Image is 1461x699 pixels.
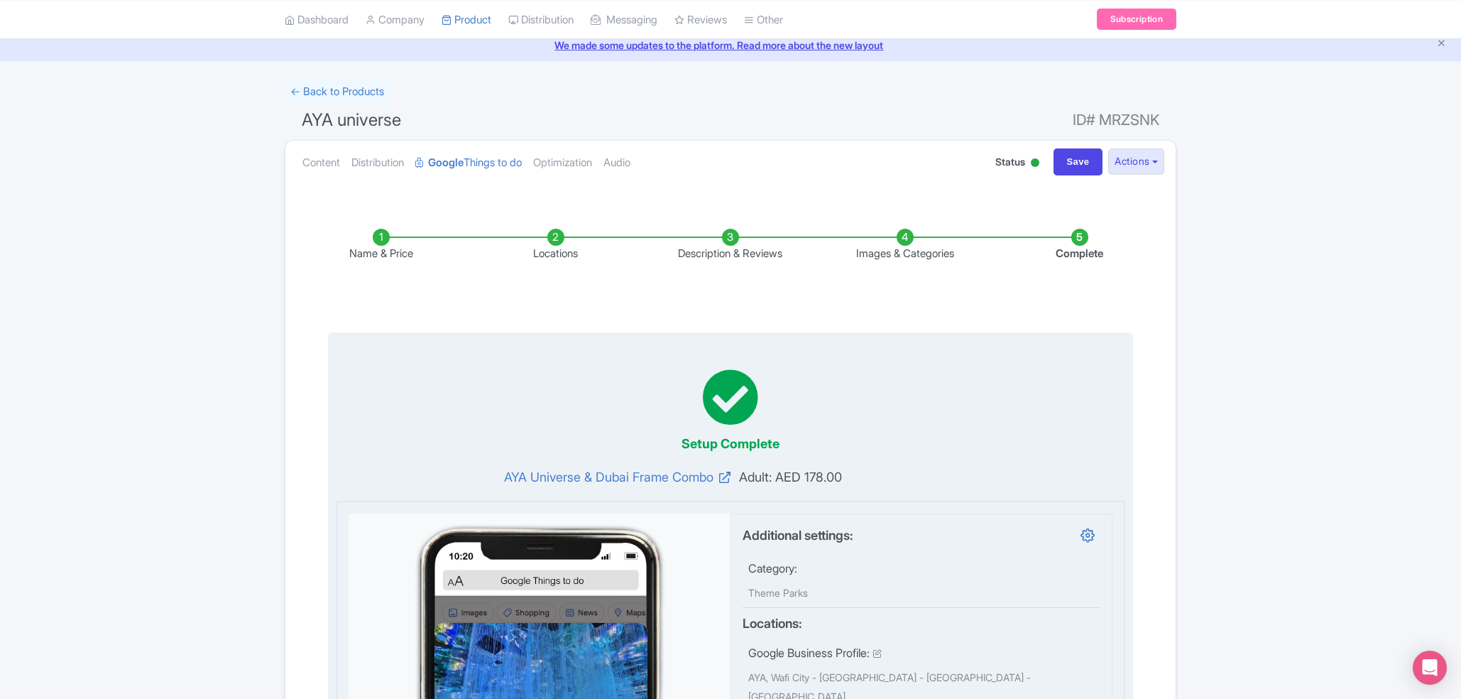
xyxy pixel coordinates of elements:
[748,587,808,599] span: Theme Parks
[992,229,1167,262] li: Complete
[350,467,730,487] a: AYA Universe & Dubai Frame Combo
[603,141,630,185] a: Audio
[302,141,340,185] a: Content
[682,436,779,451] span: Setup Complete
[1436,36,1447,53] button: Close announcement
[428,155,464,171] strong: Google
[1028,153,1042,175] div: Active
[643,229,818,262] li: Description & Reviews
[730,467,1111,487] span: Adult: AED 178.00
[9,38,1452,53] a: We made some updates to the platform. Read more about the new layout
[1413,651,1447,685] div: Open Intercom Messenger
[1073,106,1159,134] span: ID# MRZSNK
[818,229,992,262] li: Images & Categories
[285,78,390,106] a: ← Back to Products
[302,109,401,130] span: AYA universe
[1054,148,1103,175] input: Save
[1108,148,1164,175] button: Actions
[743,526,853,547] label: Additional settings:
[469,229,643,262] li: Locations
[995,154,1025,169] span: Status
[743,614,802,633] label: Locations:
[748,644,870,661] label: Google Business Profile:
[533,141,592,185] a: Optimization
[294,229,469,262] li: Name & Price
[1097,9,1176,30] a: Subscription
[748,560,797,577] label: Category:
[415,141,522,185] a: GoogleThings to do
[351,141,404,185] a: Distribution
